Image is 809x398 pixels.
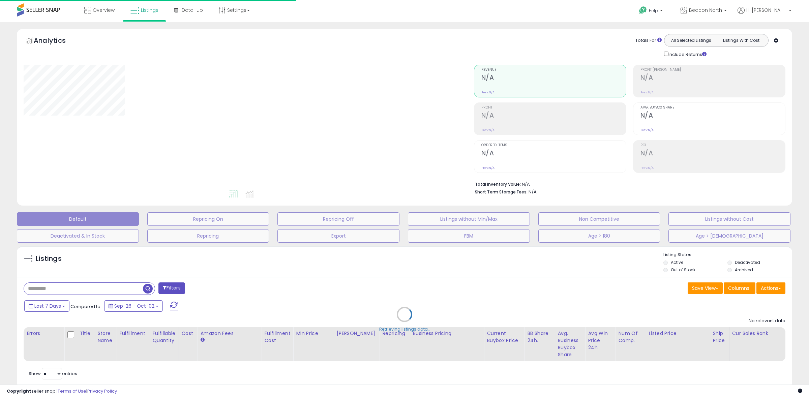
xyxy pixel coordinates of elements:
[746,7,787,13] span: Hi [PERSON_NAME]
[538,212,660,226] button: Non Competitive
[475,189,528,195] b: Short Term Storage Fees:
[182,7,203,13] span: DataHub
[538,229,660,243] button: Age > 180
[640,149,785,158] h2: N/A
[17,212,139,226] button: Default
[475,181,521,187] b: Total Inventory Value:
[7,388,117,395] div: seller snap | |
[634,1,669,22] a: Help
[689,7,722,13] span: Beacon North
[659,50,715,58] div: Include Returns
[147,229,269,243] button: Repricing
[668,229,790,243] button: Age > [DEMOGRAPHIC_DATA]
[738,7,791,22] a: Hi [PERSON_NAME]
[17,229,139,243] button: Deactivated & In Stock
[640,112,785,121] h2: N/A
[640,90,654,94] small: Prev: N/A
[93,7,115,13] span: Overview
[481,144,626,147] span: Ordered Items
[379,326,430,332] div: Retrieving listings data..
[481,112,626,121] h2: N/A
[635,37,662,44] div: Totals For
[147,212,269,226] button: Repricing On
[481,166,495,170] small: Prev: N/A
[475,180,780,188] li: N/A
[639,6,647,14] i: Get Help
[481,74,626,83] h2: N/A
[668,212,790,226] button: Listings without Cost
[34,36,79,47] h5: Analytics
[141,7,158,13] span: Listings
[481,128,495,132] small: Prev: N/A
[481,90,495,94] small: Prev: N/A
[408,212,530,226] button: Listings without Min/Max
[640,74,785,83] h2: N/A
[640,68,785,72] span: Profit [PERSON_NAME]
[481,68,626,72] span: Revenue
[277,212,399,226] button: Repricing Off
[666,36,716,45] button: All Selected Listings
[649,8,658,13] span: Help
[640,128,654,132] small: Prev: N/A
[529,189,537,195] span: N/A
[640,144,785,147] span: ROI
[7,388,31,394] strong: Copyright
[277,229,399,243] button: Export
[640,106,785,110] span: Avg. Buybox Share
[716,36,766,45] button: Listings With Cost
[408,229,530,243] button: FBM
[481,149,626,158] h2: N/A
[481,106,626,110] span: Profit
[640,166,654,170] small: Prev: N/A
